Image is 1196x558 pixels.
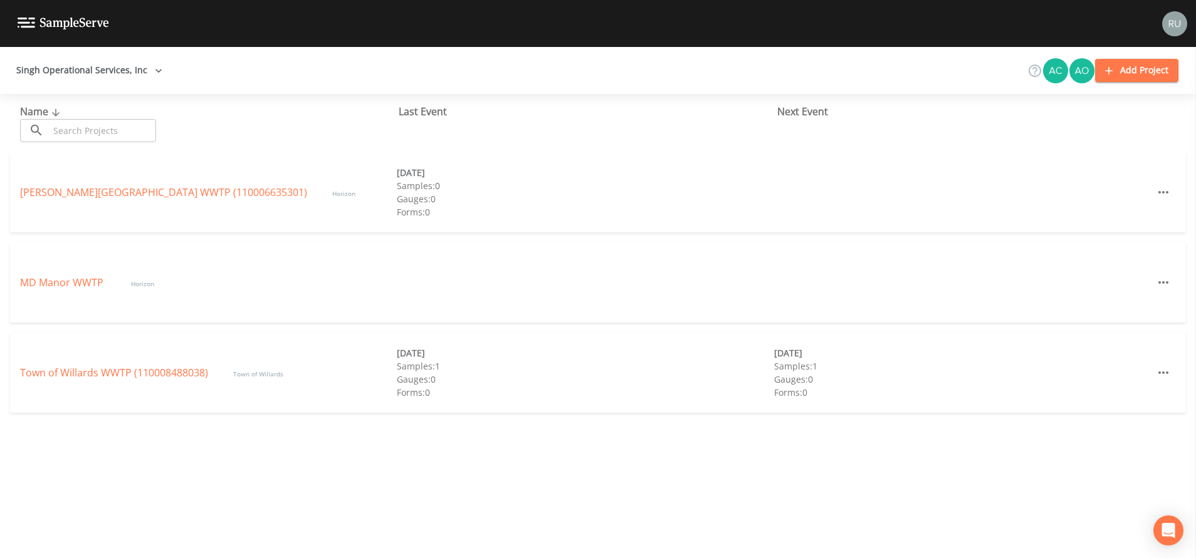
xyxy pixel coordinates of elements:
div: Forms: 0 [397,386,774,399]
a: MD Manor WWTP [20,276,106,289]
div: Next Event [777,104,1156,119]
div: [DATE] [397,166,774,179]
div: Samples: 0 [397,179,774,192]
div: Gauges: 0 [397,192,774,205]
div: Forms: 0 [774,386,1151,399]
a: [PERSON_NAME][GEOGRAPHIC_DATA] WWTP (110006635301) [20,185,307,199]
div: Gauges: 0 [397,373,774,386]
span: Horizon [131,279,154,288]
img: a5c06d64ce99e847b6841ccd0307af82 [1162,11,1187,36]
div: [DATE] [397,346,774,359]
div: Ashleigh Owens [1069,58,1095,83]
button: Singh Operational Services, Inc [11,59,167,82]
span: Horizon [332,189,355,198]
input: Search Projects [49,119,156,142]
div: Last Event [399,104,777,119]
a: Town of Willards WWTP (110008488038) [20,366,208,380]
div: AJ Campbell [1042,58,1069,83]
div: [DATE] [774,346,1151,359]
div: Samples: 1 [397,359,774,373]
img: 1db5014aee1632a35d8f57b2f0e06415 [1043,58,1068,83]
button: Add Project [1095,59,1178,82]
img: 36adcefd44b75eda99cd52cf10cb6e57 [1069,58,1094,83]
div: Samples: 1 [774,359,1151,373]
div: Forms: 0 [397,205,774,219]
div: Open Intercom Messenger [1153,515,1183,545]
span: Name [20,105,63,118]
img: logo [18,18,109,29]
div: Gauges: 0 [774,373,1151,386]
span: Town of Willards [233,369,283,378]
